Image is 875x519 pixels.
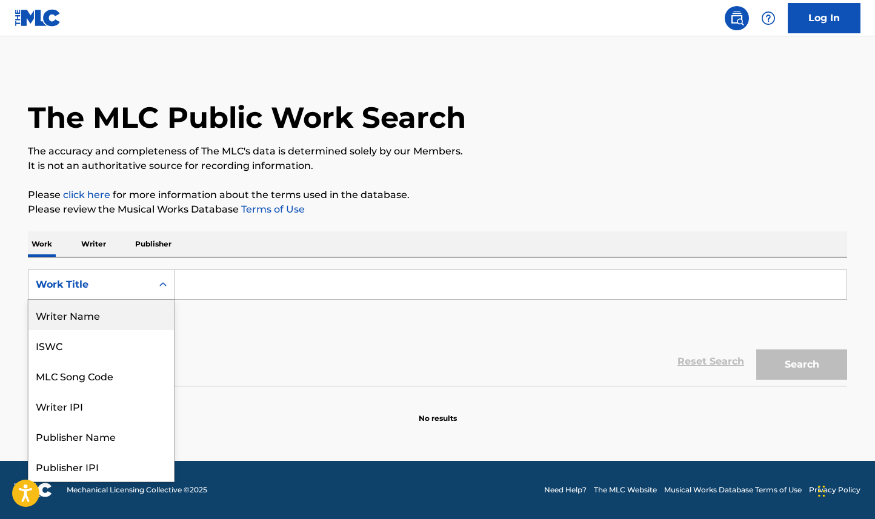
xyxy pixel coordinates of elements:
[725,6,749,30] a: Public Search
[131,231,175,257] p: Publisher
[28,144,847,159] p: The accuracy and completeness of The MLC's data is determined solely by our Members.
[664,484,802,495] a: Musical Works Database Terms of Use
[730,11,744,25] img: search
[239,203,305,215] a: Terms of Use
[419,398,457,424] p: No results
[761,11,776,25] img: help
[28,300,174,330] div: Writer Name
[28,231,56,257] p: Work
[28,360,174,391] div: MLC Song Code
[28,269,847,386] form: Search Form
[28,391,174,421] div: Writer IPI
[818,473,825,509] div: Drag
[809,484,860,495] a: Privacy Policy
[544,484,587,495] a: Need Help?
[28,159,847,173] p: It is not an authoritative source for recording information.
[28,421,174,451] div: Publisher Name
[28,451,174,481] div: Publisher IPI
[15,483,52,497] img: logo
[788,3,860,33] a: Log In
[28,202,847,217] p: Please review the Musical Works Database
[756,6,780,30] div: Help
[78,231,110,257] p: Writer
[36,277,145,292] div: Work Title
[594,484,657,495] a: The MLC Website
[15,9,61,27] img: MLC Logo
[67,484,207,495] span: Mechanical Licensing Collective © 2025
[814,461,875,519] iframe: Chat Widget
[28,330,174,360] div: ISWC
[28,188,847,202] p: Please for more information about the terms used in the database.
[63,189,110,200] a: click here
[28,99,466,136] h1: The MLC Public Work Search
